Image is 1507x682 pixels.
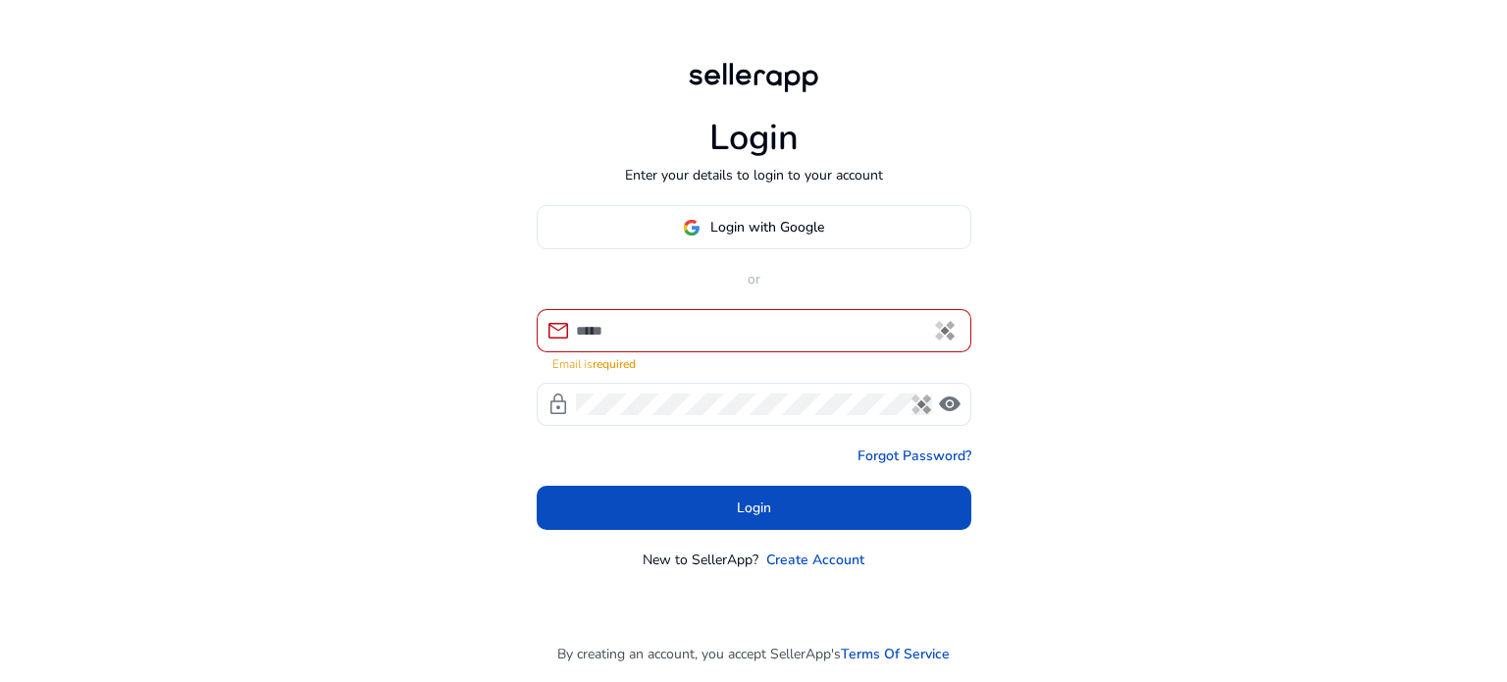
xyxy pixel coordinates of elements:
[857,446,971,466] a: Forgot Password?
[841,644,950,664] a: Terms Of Service
[737,498,771,518] span: Login
[766,550,864,570] a: Create Account
[683,219,701,236] img: google-logo.svg
[537,269,971,289] p: or
[625,165,883,185] p: Enter your details to login to your account
[643,550,758,570] p: New to SellerApp?
[710,217,824,237] span: Login with Google
[709,117,799,159] h1: Login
